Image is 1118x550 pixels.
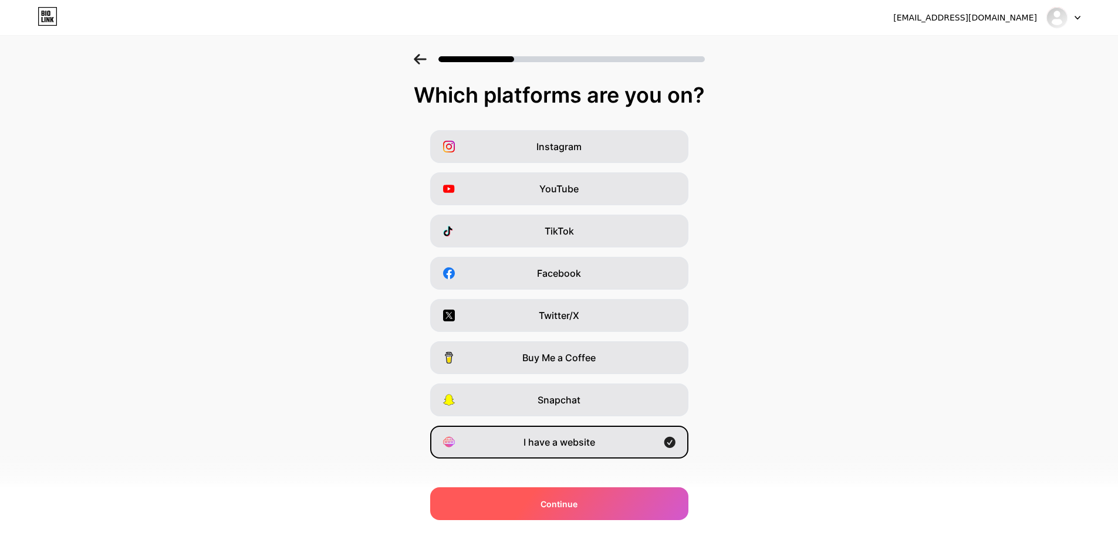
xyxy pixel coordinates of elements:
span: YouTube [539,182,579,196]
div: Which platforms are you on? [12,83,1106,107]
span: Buy Me a Coffee [522,351,596,365]
span: Instagram [536,140,582,154]
img: tokiasistente [1046,6,1068,29]
div: [EMAIL_ADDRESS][DOMAIN_NAME] [893,12,1037,24]
span: Twitter/X [539,308,579,322]
span: I have a website [523,435,595,449]
span: TikTok [545,224,574,238]
span: Continue [541,498,577,510]
span: Snapchat [538,393,580,407]
span: Facebook [537,266,581,280]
